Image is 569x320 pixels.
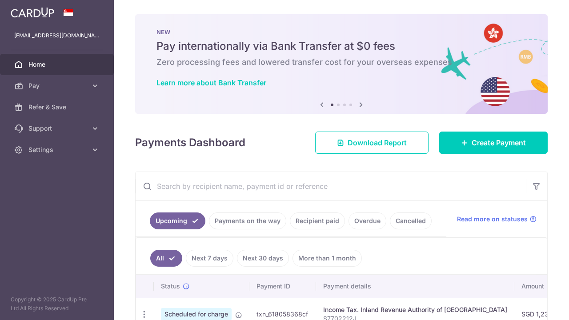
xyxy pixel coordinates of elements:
th: Payment ID [249,275,316,298]
span: Refer & Save [28,103,87,112]
a: Upcoming [150,212,205,229]
a: All [150,250,182,267]
a: Next 7 days [186,250,233,267]
a: Download Report [315,132,429,154]
span: Status [161,282,180,291]
h4: Payments Dashboard [135,135,245,151]
a: Payments on the way [209,212,286,229]
a: Overdue [349,212,386,229]
span: Pay [28,81,87,90]
p: [EMAIL_ADDRESS][DOMAIN_NAME] [14,31,100,40]
span: Create Payment [472,137,526,148]
p: NEW [156,28,526,36]
div: Income Tax. Inland Revenue Authority of [GEOGRAPHIC_DATA] [323,305,507,314]
input: Search by recipient name, payment id or reference [136,172,526,200]
span: Support [28,124,87,133]
a: Next 30 days [237,250,289,267]
span: Amount [521,282,544,291]
h6: Zero processing fees and lowered transfer cost for your overseas expenses [156,57,526,68]
img: CardUp [11,7,54,18]
a: Create Payment [439,132,548,154]
a: Cancelled [390,212,432,229]
a: Learn more about Bank Transfer [156,78,266,87]
span: Home [28,60,87,69]
span: Download Report [348,137,407,148]
span: Settings [28,145,87,154]
a: Recipient paid [290,212,345,229]
th: Payment details [316,275,514,298]
a: Read more on statuses [457,215,537,224]
img: Bank transfer banner [135,14,548,114]
a: More than 1 month [293,250,362,267]
h5: Pay internationally via Bank Transfer at $0 fees [156,39,526,53]
span: Read more on statuses [457,215,528,224]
